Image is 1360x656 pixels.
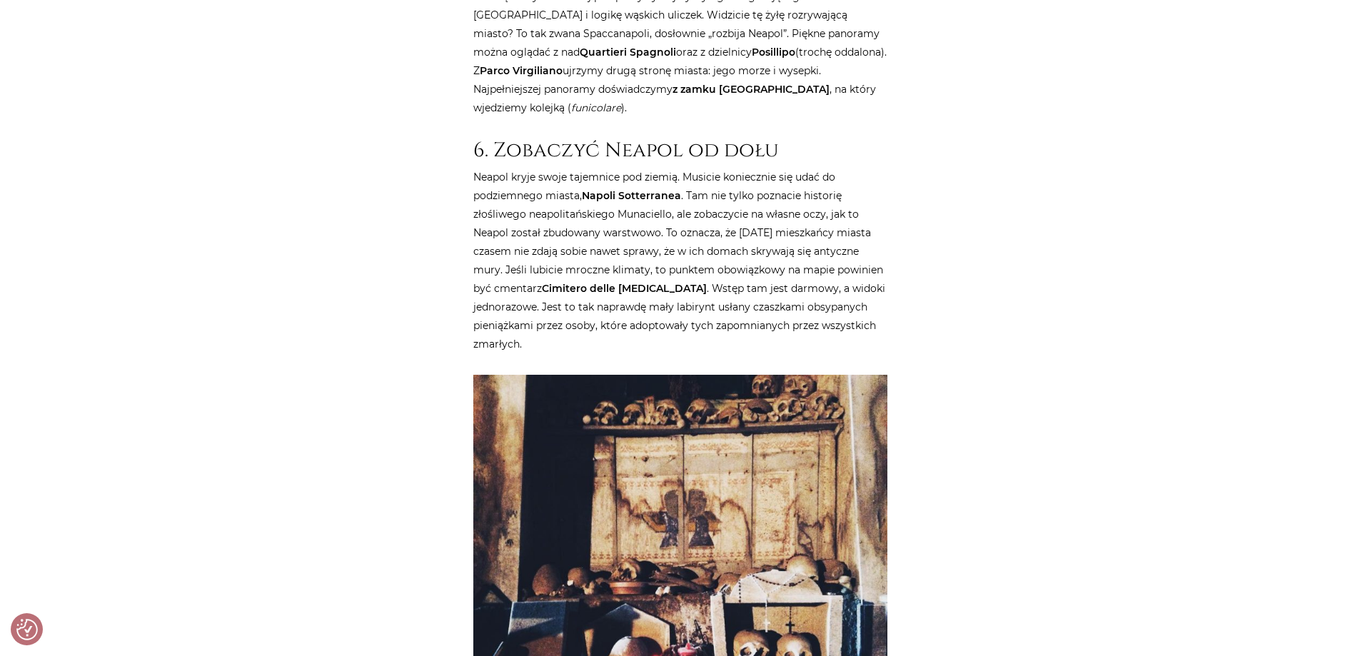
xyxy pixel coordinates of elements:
[480,64,563,77] strong: Parco Virgiliano
[16,619,38,640] img: Revisit consent button
[673,83,830,96] strong: z zamku [GEOGRAPHIC_DATA]
[473,168,887,353] p: Neapol kryje swoje tajemnice pod ziemią. Musicie koniecznie się udać do podziemnego miasta, . Tam...
[473,138,887,163] h2: 6. Zobaczyć Neapol od dołu
[580,46,676,59] strong: Quartieri Spagnoli
[542,282,707,295] strong: Cimitero delle [MEDICAL_DATA]
[16,619,38,640] button: Preferencje co do zgód
[752,46,795,59] strong: Posillipo
[571,101,621,114] em: funicolare
[582,189,681,202] strong: Napoli Sotterranea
